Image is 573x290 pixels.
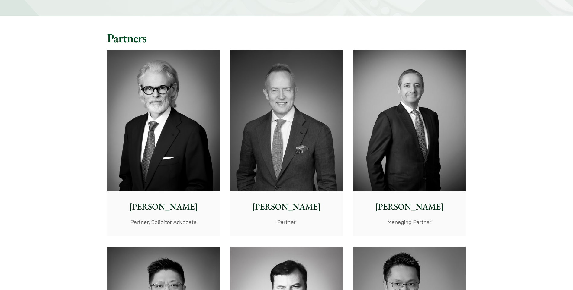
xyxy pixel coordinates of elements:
[235,218,338,226] p: Partner
[107,31,466,45] h2: Partners
[107,50,220,236] a: [PERSON_NAME] Partner, Solicitor Advocate
[112,218,215,226] p: Partner, Solicitor Advocate
[230,50,343,236] a: [PERSON_NAME] Partner
[112,200,215,213] p: [PERSON_NAME]
[358,218,461,226] p: Managing Partner
[353,50,466,236] a: [PERSON_NAME] Managing Partner
[235,200,338,213] p: [PERSON_NAME]
[358,200,461,213] p: [PERSON_NAME]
